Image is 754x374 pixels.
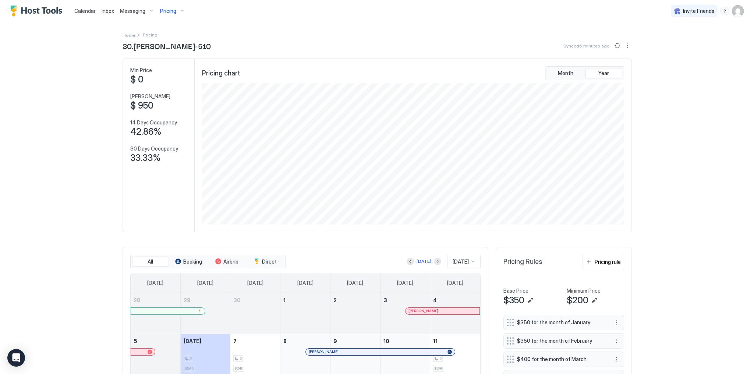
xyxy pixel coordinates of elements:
[430,334,480,348] a: October 11, 2025
[234,366,243,371] span: $240
[434,366,443,371] span: $240
[131,293,181,334] td: September 28, 2025
[547,68,584,78] button: Month
[185,366,194,371] span: $240
[197,280,213,286] span: [DATE]
[330,293,380,334] td: October 2, 2025
[390,273,421,293] a: Friday
[333,297,337,303] span: 2
[247,257,284,267] button: Direct
[309,349,339,354] span: [PERSON_NAME]
[280,293,330,307] a: October 1, 2025
[233,338,237,344] span: 7
[417,258,431,265] div: [DATE]
[102,8,114,14] span: Inbox
[340,273,371,293] a: Thursday
[408,308,438,313] span: [PERSON_NAME]
[209,257,245,267] button: Airbnb
[190,273,221,293] a: Monday
[503,258,542,266] span: Pricing Rules
[10,6,66,17] a: Host Tools Logo
[120,8,145,14] span: Messaging
[240,356,242,361] span: 2
[415,257,432,266] button: [DATE]
[130,126,162,137] span: 42.86%
[613,41,622,50] button: Sync prices
[558,70,573,77] span: Month
[123,31,135,39] a: Home
[280,293,330,334] td: October 1, 2025
[74,7,96,15] a: Calendar
[526,296,535,305] button: Edit
[262,258,277,265] span: Direct
[7,349,25,367] div: Open Intercom Messenger
[347,280,363,286] span: [DATE]
[407,258,414,265] button: Previous month
[247,280,263,286] span: [DATE]
[623,41,632,50] button: More options
[180,293,230,334] td: September 29, 2025
[330,334,380,348] a: October 9, 2025
[160,8,176,14] span: Pricing
[223,258,238,265] span: Airbnb
[434,258,441,265] button: Next month
[102,7,114,15] a: Inbox
[430,293,480,307] a: October 4, 2025
[130,145,178,152] span: 30 Days Occupancy
[130,74,144,85] span: $ 0
[202,69,240,78] span: Pricing chart
[503,315,624,330] div: $350 for the month of January menu
[170,257,207,267] button: Booking
[453,258,469,265] span: [DATE]
[230,293,280,307] a: September 30, 2025
[123,32,135,38] span: Home
[583,255,624,269] button: Pricing rule
[440,273,471,293] a: Saturday
[517,338,605,344] span: $350 for the month of February
[130,152,161,163] span: 33.33%
[380,293,430,307] a: October 3, 2025
[131,293,180,307] a: September 28, 2025
[517,319,605,326] span: $350 for the month of January
[148,258,153,265] span: All
[447,280,463,286] span: [DATE]
[590,296,599,305] button: Edit
[612,318,621,327] div: menu
[623,41,632,50] div: menu
[383,338,389,344] span: 10
[612,336,621,345] button: More options
[612,355,621,364] div: menu
[380,293,430,334] td: October 3, 2025
[130,67,152,74] span: Min Price
[567,287,601,294] span: Minimum Price
[439,356,442,361] span: 2
[134,297,140,303] span: 28
[123,31,135,39] div: Breadcrumb
[233,297,241,303] span: 30
[283,338,287,344] span: 8
[612,336,621,345] div: menu
[397,280,413,286] span: [DATE]
[612,318,621,327] button: More options
[430,293,480,334] td: October 4, 2025
[585,68,622,78] button: Year
[333,338,337,344] span: 9
[595,258,621,266] div: Pricing rule
[140,273,171,293] a: Sunday
[134,338,137,344] span: 5
[130,100,153,111] span: $ 950
[408,308,477,313] div: [PERSON_NAME]
[130,93,170,100] span: [PERSON_NAME]
[330,293,380,307] a: October 2, 2025
[240,273,271,293] a: Tuesday
[383,297,387,303] span: 3
[230,293,280,334] td: September 30, 2025
[290,273,321,293] a: Wednesday
[131,334,180,348] a: October 5, 2025
[720,7,729,15] div: menu
[503,287,528,294] span: Base Price
[130,255,286,269] div: tab-group
[517,356,605,363] span: $400 for the month of March
[503,333,624,349] div: $350 for the month of February menu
